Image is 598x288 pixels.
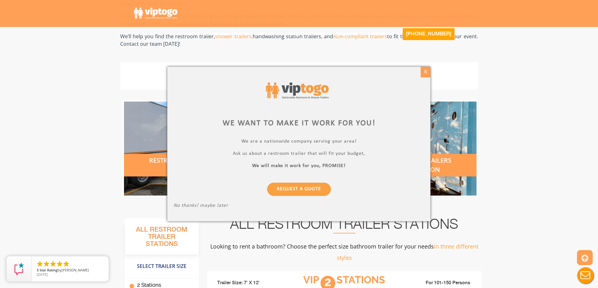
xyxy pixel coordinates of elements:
[56,260,63,268] li: 
[62,260,70,268] li: 
[40,268,57,272] span: Star Rating
[43,260,50,268] li: 
[266,82,329,98] img: viptogo logo
[37,268,39,272] span: 5
[174,139,424,146] p: We are a nationwide company serving your area!
[174,203,424,210] p: No thanks! maybe later
[49,260,57,268] li: 
[13,263,25,275] img: Review Rating
[37,272,48,277] span: [DATE]
[573,263,598,288] button: Live Chat
[267,183,331,196] a: Request a Quote
[421,67,430,77] div: X
[62,268,89,272] span: [PERSON_NAME]
[36,260,44,268] li: 
[252,163,346,168] b: We will make it work for you, PROMISE!
[37,268,104,273] span: by
[174,151,424,158] p: Ask us about a restroom trailer that will fit your budget,
[174,118,424,129] div: We want to make it work for you!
